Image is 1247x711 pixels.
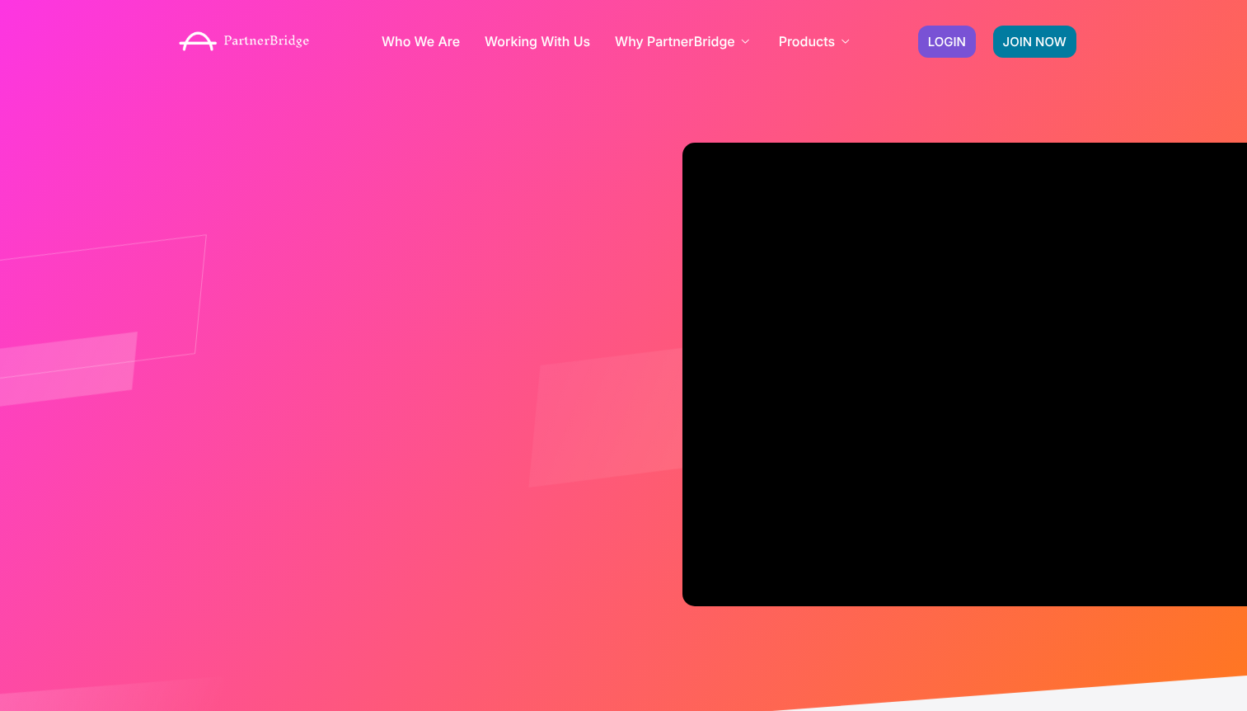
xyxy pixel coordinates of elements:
[779,35,854,48] a: Products
[918,26,976,58] a: LOGIN
[382,35,460,48] a: Who We Are
[615,35,754,48] a: Why PartnerBridge
[928,35,966,48] span: LOGIN
[1003,35,1067,48] span: JOIN NOW
[485,35,590,48] a: Working With Us
[993,26,1076,58] a: JOIN NOW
